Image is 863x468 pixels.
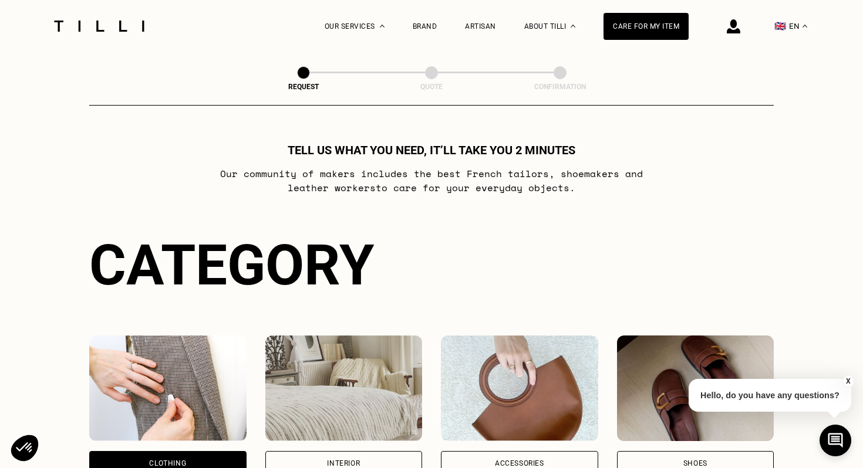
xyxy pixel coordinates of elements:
[288,143,575,157] h1: Tell us what you need, it’ll take you 2 minutes
[803,25,807,28] img: menu déroulant
[373,83,490,91] div: Quote
[327,460,360,467] div: Interior
[689,379,851,412] p: Hello, do you have any questions?
[89,232,774,298] div: Category
[149,460,186,467] div: Clothing
[683,460,707,467] div: Shoes
[465,22,496,30] a: Artisan
[380,25,385,28] img: Dropdown menu
[50,21,149,32] img: Tilli seamstress service logo
[199,167,665,195] p: Our community of makers includes the best French tailors , shoemakers and leather workers to care...
[571,25,575,28] img: About dropdown menu
[413,22,437,30] a: Brand
[617,335,774,441] img: Shoes
[265,335,423,441] img: Interior
[441,335,598,441] img: Accessories
[245,83,362,91] div: Request
[774,21,786,32] span: 🇬🇧
[842,375,854,388] button: X
[727,19,740,33] img: login icon
[604,13,689,40] a: Care for my item
[495,460,544,467] div: Accessories
[89,335,247,441] img: Clothing
[501,83,619,91] div: Confirmation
